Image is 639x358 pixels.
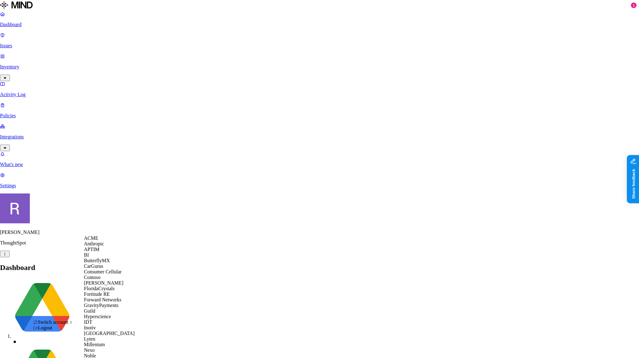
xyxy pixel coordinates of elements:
span: Nexo [84,347,95,353]
span: Lyten [84,336,95,342]
span: Switch account [38,319,68,325]
span: [PERSON_NAME] [84,280,123,286]
span: Fortitude RE [84,291,110,297]
span: Hyperscience [84,314,111,319]
span: Inotiv [84,325,96,330]
span: Millenium [84,342,105,347]
div: Logout [33,325,73,331]
span: CarGurus [84,263,103,269]
span: GravityPayments [84,303,118,308]
span: BI [84,252,89,258]
span: Forward Networks [84,297,121,302]
span: FloridaCrystals [84,286,115,291]
span: APTIM [84,247,99,252]
span: IDT [84,319,92,325]
span: Anthropic [84,241,104,246]
span: Contoso [84,275,100,280]
span: ButterflyMX [84,258,110,263]
span: Guild [84,308,95,314]
span: [GEOGRAPHIC_DATA] [84,331,135,336]
span: Consumer Cellular [84,269,122,274]
span: ACME [84,235,98,241]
